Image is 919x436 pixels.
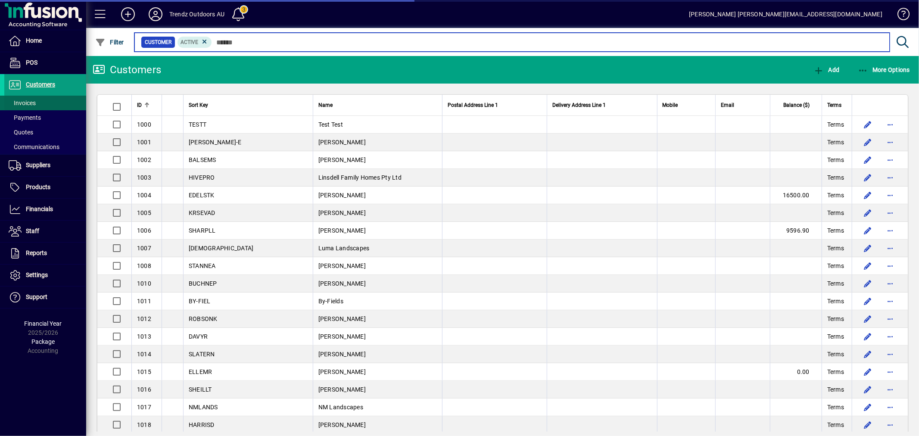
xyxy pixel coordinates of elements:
[189,121,206,128] span: TESTT
[189,315,218,322] span: ROBSONK
[318,121,343,128] span: Test Test
[813,66,839,73] span: Add
[318,298,343,305] span: By-Fields
[689,7,882,21] div: [PERSON_NAME] [PERSON_NAME][EMAIL_ADDRESS][DOMAIN_NAME]
[145,38,171,47] span: Customer
[827,100,841,110] span: Terms
[189,174,215,181] span: HIVEPRO
[137,192,151,199] span: 1004
[883,418,897,432] button: More options
[861,294,875,308] button: Edit
[858,66,910,73] span: More Options
[26,206,53,212] span: Financials
[26,271,48,278] span: Settings
[883,135,897,149] button: More options
[827,173,844,182] span: Terms
[4,199,86,220] a: Financials
[169,7,224,21] div: Trendz Outdoors AU
[827,297,844,305] span: Terms
[827,279,844,288] span: Terms
[137,351,151,358] span: 1014
[861,312,875,326] button: Edit
[137,280,151,287] span: 1010
[861,135,875,149] button: Edit
[318,139,366,146] span: [PERSON_NAME]
[861,330,875,343] button: Edit
[883,365,897,379] button: More options
[783,100,810,110] span: Balance ($)
[883,347,897,361] button: More options
[827,350,844,358] span: Terms
[318,156,366,163] span: [PERSON_NAME]
[26,249,47,256] span: Reports
[26,227,39,234] span: Staff
[189,192,215,199] span: EDELSTK
[721,100,765,110] div: Email
[26,162,50,168] span: Suppliers
[663,100,710,110] div: Mobile
[4,287,86,308] a: Support
[827,385,844,394] span: Terms
[4,177,86,198] a: Products
[26,184,50,190] span: Products
[189,100,208,110] span: Sort Key
[4,96,86,110] a: Invoices
[861,277,875,290] button: Edit
[9,129,33,136] span: Quotes
[189,280,217,287] span: BUCHNEP
[137,121,151,128] span: 1000
[189,386,212,393] span: SHEILLT
[95,39,124,46] span: Filter
[811,62,841,78] button: Add
[189,351,215,358] span: SLATERN
[26,37,42,44] span: Home
[142,6,169,22] button: Profile
[4,221,86,242] a: Staff
[883,224,897,237] button: More options
[9,114,41,121] span: Payments
[137,156,151,163] span: 1002
[137,386,151,393] span: 1016
[883,188,897,202] button: More options
[137,404,151,411] span: 1017
[827,191,844,199] span: Terms
[883,383,897,396] button: More options
[861,347,875,361] button: Edit
[137,368,151,375] span: 1015
[93,34,126,50] button: Filter
[827,332,844,341] span: Terms
[827,209,844,217] span: Terms
[114,6,142,22] button: Add
[861,188,875,202] button: Edit
[861,153,875,167] button: Edit
[883,118,897,131] button: More options
[318,421,366,428] span: [PERSON_NAME]
[4,52,86,74] a: POS
[137,174,151,181] span: 1003
[827,138,844,146] span: Terms
[137,262,151,269] span: 1008
[827,367,844,376] span: Terms
[137,421,151,428] span: 1018
[318,262,366,269] span: [PERSON_NAME]
[137,139,151,146] span: 1001
[189,245,254,252] span: [DEMOGRAPHIC_DATA]
[883,241,897,255] button: More options
[4,140,86,154] a: Communications
[827,262,844,270] span: Terms
[26,293,47,300] span: Support
[861,118,875,131] button: Edit
[9,143,59,150] span: Communications
[827,420,844,429] span: Terms
[189,227,216,234] span: SHARPLL
[4,265,86,286] a: Settings
[318,333,366,340] span: [PERSON_NAME]
[861,224,875,237] button: Edit
[189,156,216,163] span: BALSEMS
[883,259,897,273] button: More options
[137,333,151,340] span: 1013
[883,171,897,184] button: More options
[861,241,875,255] button: Edit
[776,100,817,110] div: Balance ($)
[137,315,151,322] span: 1012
